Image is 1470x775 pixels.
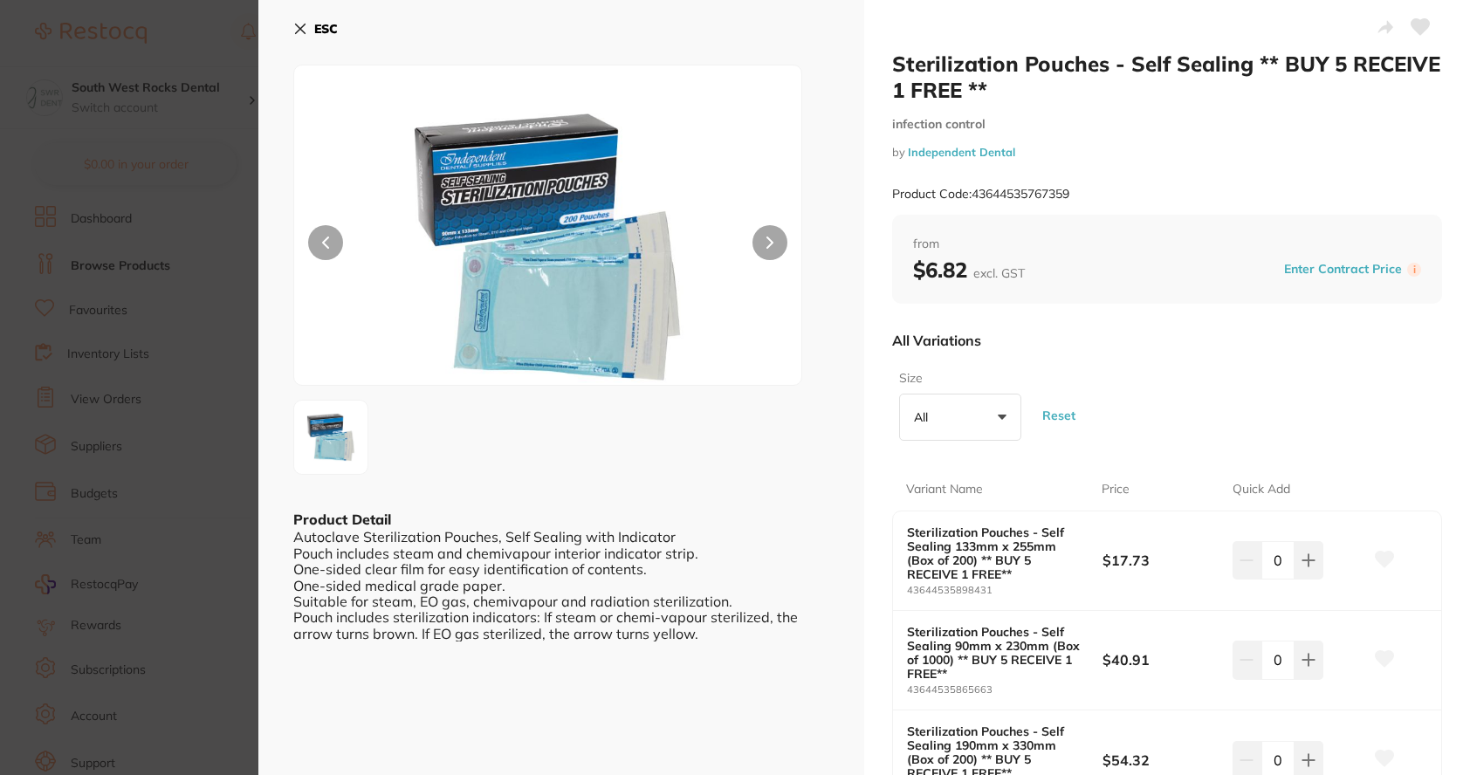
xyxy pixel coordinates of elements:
b: $6.82 [913,257,1025,283]
h2: Sterilization Pouches - Self Sealing ** BUY 5 RECEIVE 1 FREE ** [892,51,1442,103]
span: excl. GST [973,265,1025,281]
b: ESC [314,21,338,37]
img: cA [395,109,700,385]
label: Size [899,370,1016,387]
b: $17.73 [1102,551,1219,570]
small: infection control [892,117,1442,132]
label: i [1407,263,1421,277]
p: Quick Add [1233,481,1290,498]
p: All [914,409,935,425]
small: by [892,146,1442,159]
small: 43644535898431 [907,585,1102,596]
img: cA [299,406,362,469]
p: All Variations [892,332,981,349]
b: Sterilization Pouches - Self Sealing 90mm x 230mm (Box of 1000) ** BUY 5 RECEIVE 1 FREE** [907,625,1082,681]
button: Enter Contract Price [1279,261,1407,278]
button: All [899,394,1021,441]
b: Sterilization Pouches - Self Sealing 133mm x 255mm (Box of 200) ** BUY 5 RECEIVE 1 FREE** [907,525,1082,581]
a: Independent Dental [908,145,1015,159]
button: ESC [293,14,338,44]
b: Product Detail [293,511,391,528]
b: $54.32 [1102,751,1219,770]
button: Reset [1037,384,1081,448]
span: from [913,236,1421,253]
div: Autoclave Sterilization Pouches, Self Sealing with Indicator Pouch includes steam and chemivapour... [293,529,829,641]
small: 43644535865663 [907,684,1102,696]
p: Variant Name [906,481,983,498]
small: Product Code: 43644535767359 [892,187,1069,202]
p: Price [1102,481,1130,498]
b: $40.91 [1102,650,1219,669]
